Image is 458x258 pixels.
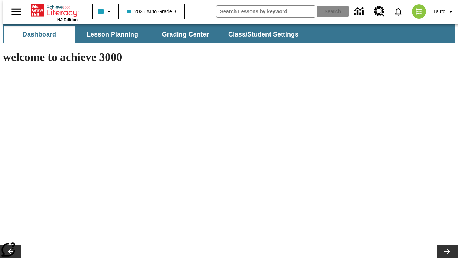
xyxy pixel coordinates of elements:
button: Lesson Planning [77,26,148,43]
button: Lesson carousel, Next [437,245,458,258]
span: Tauto [433,8,445,15]
a: Home [31,3,78,18]
span: 2025 Auto Grade 3 [127,8,176,15]
button: Class/Student Settings [223,26,304,43]
button: Open side menu [6,1,27,22]
a: Notifications [389,2,408,21]
button: Select a new avatar [408,2,430,21]
div: SubNavbar [3,26,305,43]
button: Profile/Settings [430,5,458,18]
button: Grading Center [150,26,221,43]
button: Dashboard [4,26,75,43]
div: SubNavbar [3,24,455,43]
img: avatar image [412,4,426,19]
a: Data Center [350,2,370,21]
span: NJ Edition [57,18,78,22]
button: Class color is light blue. Change class color [95,5,116,18]
input: search field [216,6,315,17]
h1: welcome to achieve 3000 [3,51,312,64]
div: Home [31,3,78,22]
a: Resource Center, Will open in new tab [370,2,389,21]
